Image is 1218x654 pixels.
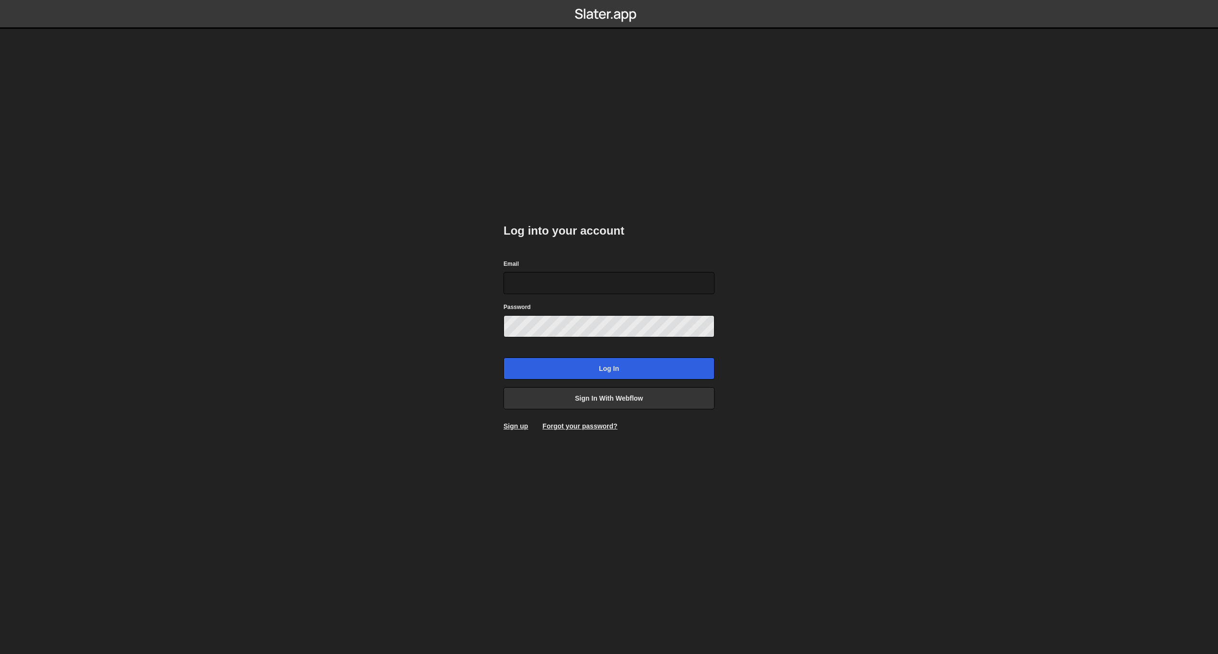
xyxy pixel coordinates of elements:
input: Log in [504,357,714,380]
label: Email [504,259,519,269]
h2: Log into your account [504,223,714,238]
a: Forgot your password? [542,422,617,430]
a: Sign up [504,422,528,430]
a: Sign in with Webflow [504,387,714,409]
label: Password [504,302,531,312]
